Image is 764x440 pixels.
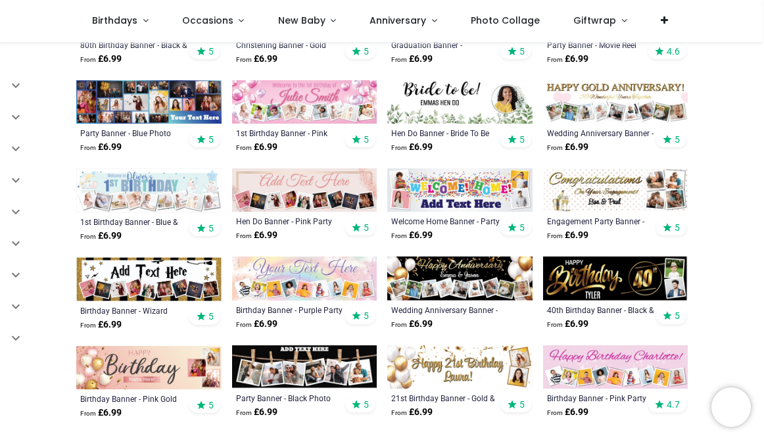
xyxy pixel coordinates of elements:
strong: £ 6.99 [391,406,433,419]
strong: £ 6.99 [391,53,433,66]
a: Hen Do Banner - Pink Party [236,216,346,226]
img: Personalised Hen Do Banner - Bride To Be Green Floral - Custom Name & 1 Photo Upload [387,80,533,124]
a: Engagement Party Banner - White & Gold [547,216,657,226]
a: 40th Birthday Banner - Black & Gold [547,305,657,315]
span: From [391,321,407,328]
strong: £ 6.99 [80,53,122,66]
img: Personalised Wedding Anniversary Banner - White & Gold Balloons - 9 Photo Upload [387,257,533,300]
span: From [236,232,252,239]
a: Birthday Banner - Purple Party [236,305,346,315]
strong: £ 6.99 [236,229,277,242]
span: From [236,56,252,63]
span: From [391,232,407,239]
a: Hen Do Banner - Bride To Be Green Floral [391,128,501,138]
strong: £ 6.99 [236,318,277,331]
strong: £ 6.99 [547,141,588,154]
span: 5 [208,399,214,411]
span: From [391,409,407,416]
img: Personalised 1st Birthday Banner - Pink Balloons - Custom Name & 9 Photo Upload [232,80,377,124]
span: Anniversary [370,14,426,27]
img: Personalised Happy 1st Birthday Banner - Blue & Baby Elephant - Custom Name & 9 Photo Upload [76,168,222,212]
span: From [236,144,252,151]
strong: £ 6.99 [80,318,122,331]
span: 5 [519,399,525,410]
a: 80th Birthday Banner - Black & Gold [80,39,190,50]
span: 4.6 [667,45,680,57]
a: Party Banner - Black Photo Collage [236,393,346,403]
span: 5 [364,45,369,57]
div: Wedding Anniversary Banner - Gold [547,128,657,138]
span: From [236,409,252,416]
strong: £ 6.99 [547,53,588,66]
span: From [547,321,563,328]
strong: £ 6.99 [391,141,433,154]
span: From [547,409,563,416]
span: New Baby [278,14,325,27]
span: Occasions [182,14,233,27]
span: From [547,144,563,151]
a: Birthday Banner - Pink Party [547,393,657,403]
strong: £ 6.99 [391,318,433,331]
span: 5 [208,310,214,322]
span: From [547,56,563,63]
img: Personalised Wedding Anniversary Banner - Gold - 9 Photo upload [543,80,688,124]
a: 1st Birthday Banner - Pink Balloons [236,128,346,138]
span: 5 [519,222,525,233]
a: 1st Birthday Banner - Blue & Baby Elephant [80,216,190,227]
img: Personalised Happy Birthday Banner - Pink Gold Party Balloons - 3 Photo Upload & Custom Name [76,346,222,389]
strong: £ 6.99 [547,406,588,419]
strong: £ 6.99 [236,406,277,419]
span: 5 [675,310,680,322]
a: Christening Banner - Gold Floral Cross [236,39,346,50]
strong: £ 6.99 [236,141,277,154]
span: Giftwrap [573,14,616,27]
span: 5 [675,222,680,233]
span: From [547,232,563,239]
img: Personalised Happy 40th Birthday Banner - Black & Gold - Custom Name & 2 Photo Upload [543,257,688,300]
strong: £ 6.99 [391,229,433,242]
img: Personalised Welcome Home Banner - Party Celebration - Custom Name & 4 Photo Upload [387,168,533,212]
div: Birthday Banner - Wizard Witch [80,305,190,316]
span: Birthdays [92,14,137,27]
span: 5 [519,45,525,57]
a: Party Banner - Blue Photo Collage [80,128,190,138]
a: Birthday Banner - Pink Gold Party Balloons [80,393,190,404]
img: Personalised Happy Birthday Banner - Pink Party - 9 Photo Upload [543,345,688,389]
a: Graduation Banner - Congratulations [391,39,501,50]
span: 4.7 [667,399,680,410]
strong: £ 6.99 [80,230,122,243]
div: 21st Birthday Banner - Gold & White Balloons [391,393,501,403]
span: 5 [364,310,369,322]
span: From [80,233,96,240]
img: Hen Do Banner - Pink Party - Custom Text & 9 Photo Upload [232,168,377,212]
span: From [80,410,96,417]
span: From [80,144,96,151]
span: 5 [675,134,680,145]
a: Party Banner - Movie Reel Collage [547,39,657,50]
span: From [236,321,252,328]
img: Personalised Happy Birthday Banner - Wizard Witch - 9 Photo Upload [76,257,222,301]
span: Photo Collage [471,14,540,27]
strong: £ 6.99 [547,229,588,242]
span: 5 [208,222,214,234]
strong: £ 6.99 [236,53,277,66]
span: 5 [208,45,214,57]
img: Personalised Party Banner - Black Photo Collage - 6 Photo Upload [232,345,377,389]
img: Personalised Happy 21st Birthday Banner - Gold & White Balloons - 2 Photo Upload [387,345,533,389]
span: From [80,322,96,329]
span: 5 [364,399,369,410]
span: 5 [519,134,525,145]
span: 5 [208,134,214,145]
span: From [80,56,96,63]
